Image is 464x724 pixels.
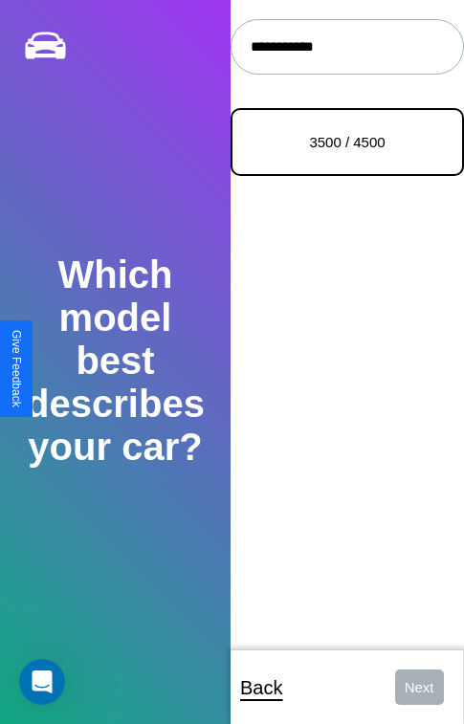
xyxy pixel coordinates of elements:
button: Next [395,669,444,705]
iframe: Intercom live chat [19,659,65,705]
p: Back [240,670,282,705]
p: 3500 / 4500 [252,129,443,155]
h2: Which model best describes your car? [23,253,208,469]
div: Give Feedback [10,330,23,407]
